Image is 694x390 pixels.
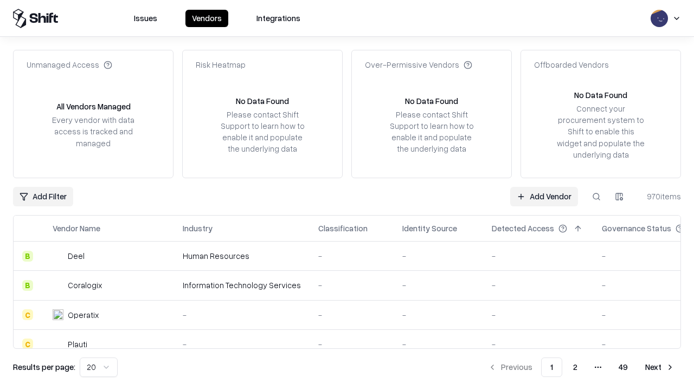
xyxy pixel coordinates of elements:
div: Human Resources [183,250,301,262]
div: Please contact Shift Support to learn how to enable it and populate the underlying data [387,109,477,155]
div: C [22,309,33,320]
button: 1 [541,357,562,377]
button: Issues [127,10,164,27]
div: Information Technology Services [183,279,301,291]
div: - [318,250,385,262]
div: Coralogix [68,279,102,291]
p: Results per page: [13,361,75,373]
div: - [318,279,385,291]
div: Over-Permissive Vendors [365,59,472,70]
div: Unmanaged Access [27,59,112,70]
button: 49 [610,357,637,377]
div: Deel [68,250,85,262]
div: - [183,339,301,350]
div: - [318,339,385,350]
div: - [402,309,474,321]
div: Vendor Name [53,223,100,234]
div: - [492,250,584,262]
div: - [492,309,584,321]
div: Identity Source [402,223,457,234]
div: B [22,251,33,262]
img: Operatix [53,309,63,320]
div: Connect your procurement system to Shift to enable this widget and populate the underlying data [556,103,646,160]
img: Coralogix [53,280,63,291]
div: Governance Status [602,223,671,234]
div: No Data Found [405,95,458,107]
div: - [402,250,474,262]
div: Operatix [68,309,99,321]
div: - [492,279,584,291]
div: - [492,339,584,350]
button: Integrations [250,10,307,27]
div: - [183,309,301,321]
div: Detected Access [492,223,554,234]
div: All Vendors Managed [56,101,131,112]
button: Next [639,357,681,377]
div: - [318,309,385,321]
div: - [402,279,474,291]
a: Add Vendor [510,187,578,206]
div: C [22,339,33,349]
div: No Data Found [236,95,289,107]
div: 970 items [638,191,681,202]
button: 2 [564,357,586,377]
div: Industry [183,223,213,234]
div: No Data Found [574,89,627,101]
div: Please contact Shift Support to learn how to enable it and populate the underlying data [217,109,307,155]
div: Every vendor with data access is tracked and managed [48,114,138,148]
button: Add Filter [13,187,73,206]
div: Classification [318,223,368,234]
div: Plauti [68,339,87,350]
nav: pagination [481,357,681,377]
div: - [402,339,474,350]
img: Deel [53,251,63,262]
div: Offboarded Vendors [534,59,609,70]
button: Vendors [185,10,228,27]
div: B [22,280,33,291]
img: Plauti [53,339,63,349]
div: Risk Heatmap [196,59,246,70]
